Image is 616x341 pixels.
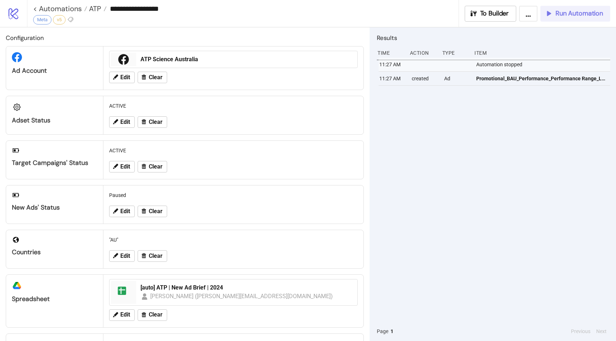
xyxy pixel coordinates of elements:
button: Clear [138,250,167,262]
div: ACTIVE [106,144,361,157]
div: 11:27 AM [379,58,406,71]
span: Clear [149,208,162,215]
div: Ad [443,72,471,85]
div: Spreadsheet [12,295,97,303]
div: Target Campaigns' Status [12,159,97,167]
span: Run Automation [555,9,603,18]
div: Automation stopped [476,58,612,71]
div: ATP Science Australia [140,55,353,63]
div: Type [442,46,469,60]
div: [auto] ATP | New Ad Brief | 2024 [140,284,353,292]
button: Edit [109,309,135,321]
div: New Ads' Status [12,203,97,212]
div: Item [474,46,610,60]
h2: Configuration [6,33,364,42]
span: Clear [149,74,162,81]
button: Edit [109,116,135,128]
button: Clear [138,116,167,128]
button: Clear [138,72,167,83]
button: Clear [138,161,167,172]
span: ATP [87,4,101,13]
div: created [411,72,438,85]
button: Previous [569,327,593,335]
span: Clear [149,311,162,318]
span: Clear [149,119,162,125]
button: Edit [109,206,135,217]
span: Edit [120,119,130,125]
span: Edit [120,253,130,259]
button: To Builder [465,6,517,22]
div: [PERSON_NAME] ([PERSON_NAME][EMAIL_ADDRESS][DOMAIN_NAME]) [150,292,333,301]
span: Page [377,327,388,335]
button: ... [519,6,537,22]
div: Adset Status [12,116,97,125]
h2: Results [377,33,610,42]
button: Run Automation [540,6,610,22]
button: Edit [109,72,135,83]
div: ACTIVE [106,99,361,113]
div: v5 [53,15,66,24]
span: To Builder [480,9,509,18]
div: Countries [12,248,97,256]
span: Promotional_BAU_Performance_Performance Range_LoFi_DPA_20250917 [476,75,607,82]
span: Clear [149,253,162,259]
div: 11:27 AM [379,72,406,85]
div: Meta [33,15,52,24]
button: Edit [109,161,135,172]
a: ATP [87,5,107,12]
div: Paused [106,188,361,202]
button: Clear [138,206,167,217]
button: Edit [109,250,135,262]
button: Next [594,327,609,335]
a: < Automations [33,5,87,12]
span: Edit [120,311,130,318]
div: Ad Account [12,67,97,75]
span: Edit [120,208,130,215]
div: Action [409,46,437,60]
button: Clear [138,309,167,321]
span: Edit [120,74,130,81]
span: Clear [149,163,162,170]
button: 1 [388,327,396,335]
div: "AU" [106,233,361,247]
a: Promotional_BAU_Performance_Performance Range_LoFi_DPA_20250917 [476,72,607,85]
div: Time [377,46,404,60]
span: Edit [120,163,130,170]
